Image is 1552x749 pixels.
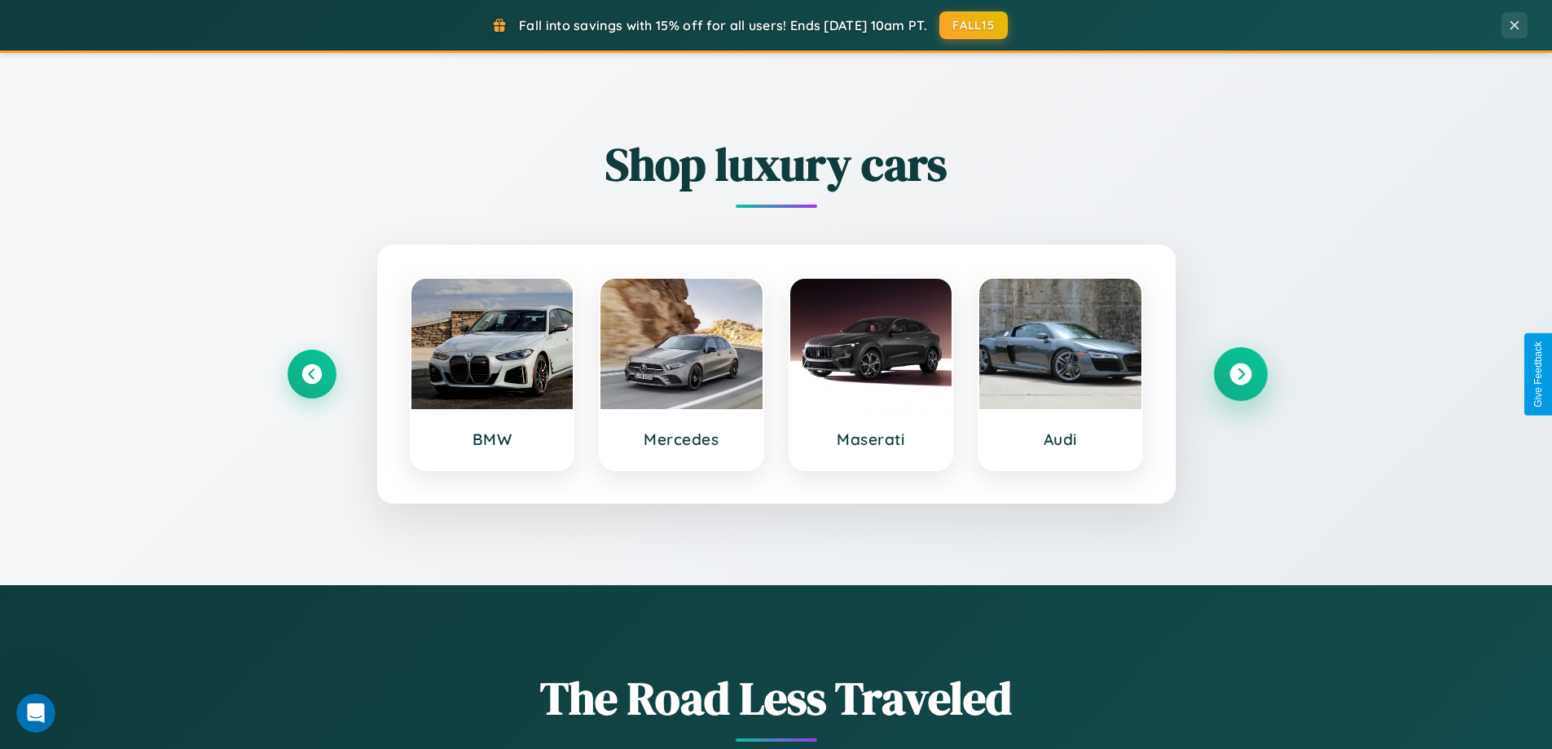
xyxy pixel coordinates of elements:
[288,667,1265,729] h1: The Road Less Traveled
[617,430,746,449] h3: Mercedes
[16,694,55,733] iframe: Intercom live chat
[288,133,1265,196] h2: Shop luxury cars
[519,17,927,33] span: Fall into savings with 15% off for all users! Ends [DATE] 10am PT.
[428,430,557,449] h3: BMW
[996,430,1125,449] h3: Audi
[807,430,936,449] h3: Maserati
[1532,341,1544,408] div: Give Feedback
[939,11,1008,39] button: FALL15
